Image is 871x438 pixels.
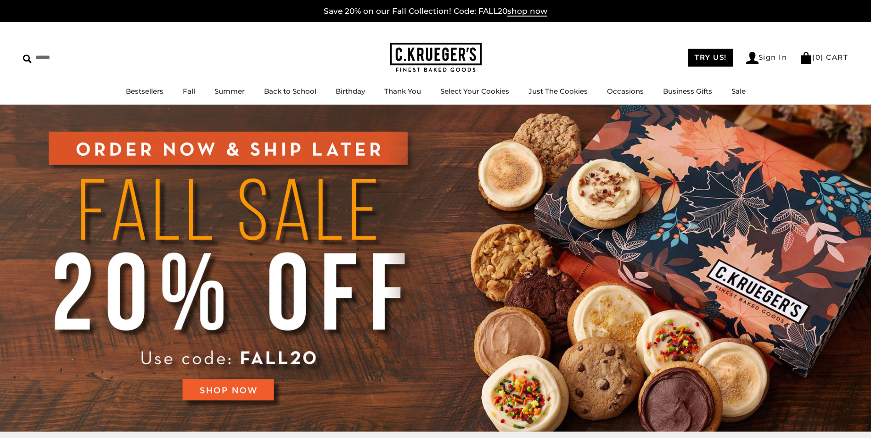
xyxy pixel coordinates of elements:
[528,87,588,95] a: Just The Cookies
[746,52,759,64] img: Account
[800,52,812,64] img: Bag
[688,49,733,67] a: TRY US!
[126,87,163,95] a: Bestsellers
[324,6,547,17] a: Save 20% on our Fall Collection! Code: FALL20shop now
[336,87,365,95] a: Birthday
[23,55,32,63] img: Search
[23,51,132,65] input: Search
[214,87,245,95] a: Summer
[815,53,821,62] span: 0
[731,87,746,95] a: Sale
[384,87,421,95] a: Thank You
[264,87,316,95] a: Back to School
[183,87,195,95] a: Fall
[507,6,547,17] span: shop now
[746,52,787,64] a: Sign In
[390,43,482,73] img: C.KRUEGER'S
[440,87,509,95] a: Select Your Cookies
[800,53,848,62] a: (0) CART
[663,87,712,95] a: Business Gifts
[607,87,644,95] a: Occasions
